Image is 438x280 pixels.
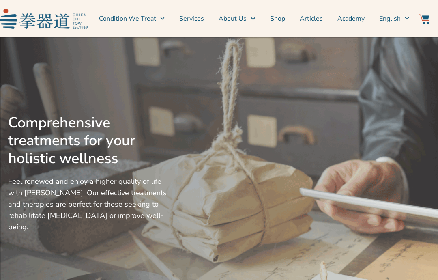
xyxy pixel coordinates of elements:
[8,176,172,233] p: Feel renewed and enjoy a higher quality of life with [PERSON_NAME]. Our effective treatments and ...
[92,9,409,29] nav: Menu
[337,9,365,29] a: Academy
[219,9,255,29] a: About Us
[270,9,285,29] a: Shop
[379,14,401,24] span: English
[419,14,429,24] img: Website Icon-03
[8,114,172,168] h2: Comprehensive treatments for your holistic wellness
[179,9,204,29] a: Services
[300,9,323,29] a: Articles
[379,9,409,29] a: Switch to English
[99,9,165,29] a: Condition We Treat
